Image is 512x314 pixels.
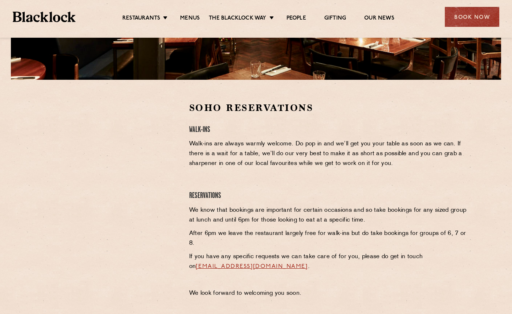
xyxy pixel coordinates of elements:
[364,15,394,23] a: Our News
[189,229,468,248] p: After 6pm we leave the restaurant largely free for walk-ins but do take bookings for groups of 6,...
[122,15,160,23] a: Restaurants
[445,7,499,27] div: Book Now
[209,15,266,23] a: The Blacklock Way
[196,264,308,269] a: [EMAIL_ADDRESS][DOMAIN_NAME]
[189,289,468,298] p: We look forward to welcoming you soon.
[287,15,306,23] a: People
[71,102,152,211] iframe: OpenTable make booking widget
[324,15,346,23] a: Gifting
[180,15,200,23] a: Menus
[13,12,76,22] img: BL_Textured_Logo-footer-cropped.svg
[189,206,468,225] p: We know that bookings are important for certain occasions and so take bookings for any sized grou...
[189,252,468,272] p: If you have any specific requests we can take care of for you, please do get in touch on .
[189,102,468,114] h2: Soho Reservations
[189,139,468,169] p: Walk-ins are always warmly welcome. Do pop in and we’ll get you your table as soon as we can. If ...
[189,125,468,135] h4: Walk-Ins
[189,191,468,201] h4: Reservations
